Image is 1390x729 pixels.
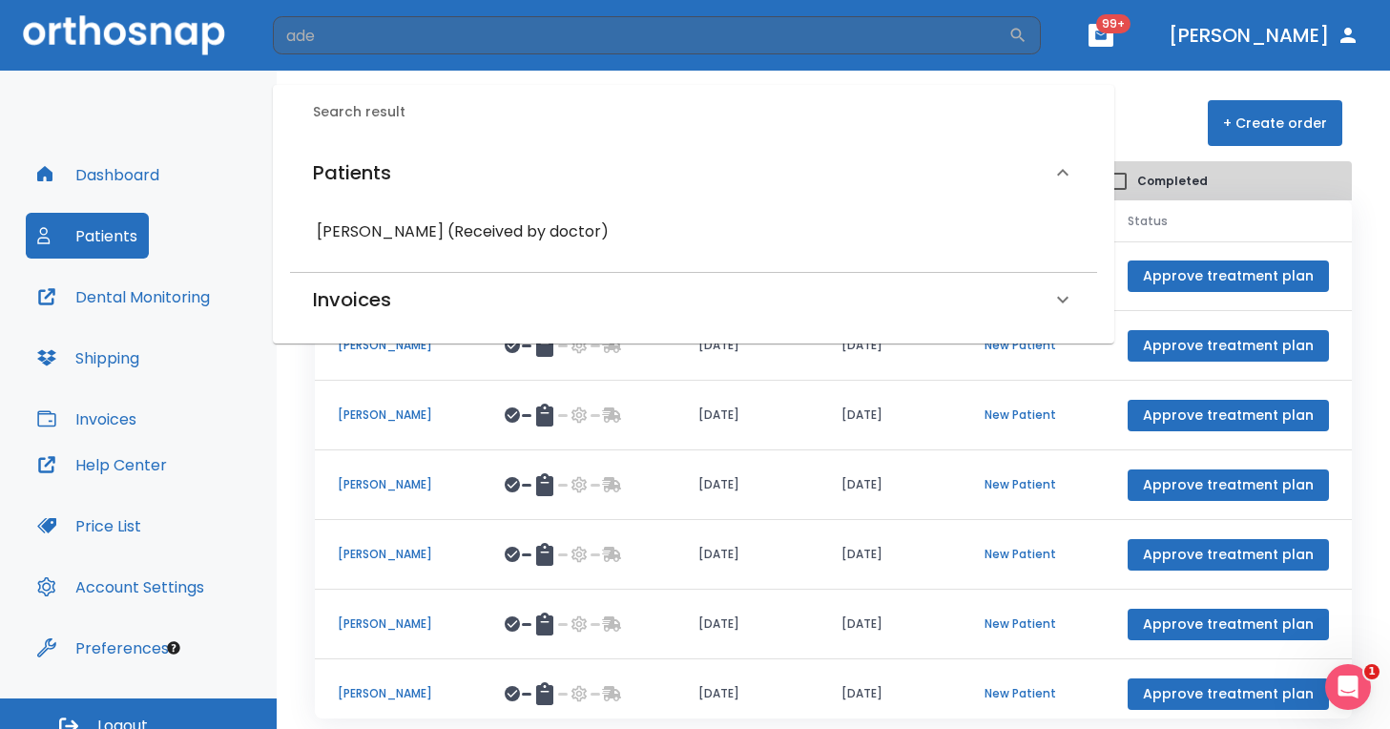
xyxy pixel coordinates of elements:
[338,546,459,563] p: [PERSON_NAME]
[819,659,962,729] td: [DATE]
[1325,664,1371,710] iframe: Intercom live chat
[1128,400,1329,431] button: Approve treatment plan
[675,450,819,520] td: [DATE]
[26,274,221,320] button: Dental Monitoring
[819,311,962,381] td: [DATE]
[819,381,962,450] td: [DATE]
[26,564,216,610] button: Account Settings
[985,406,1082,424] p: New Patient
[675,590,819,659] td: [DATE]
[338,685,459,702] p: [PERSON_NAME]
[165,639,182,656] div: Tooltip anchor
[313,157,391,188] h6: Patients
[26,503,153,549] button: Price List
[1208,100,1342,146] button: + Create order
[26,152,171,198] button: Dashboard
[338,615,459,633] p: [PERSON_NAME]
[338,476,459,493] p: [PERSON_NAME]
[1128,539,1329,571] button: Approve treatment plan
[26,442,178,488] button: Help Center
[313,284,391,315] h6: Invoices
[290,138,1097,207] div: Patients
[1137,173,1208,190] span: Completed
[1128,260,1329,292] button: Approve treatment plan
[313,102,1097,123] h6: Search result
[985,337,1082,354] p: New Patient
[338,406,459,424] p: [PERSON_NAME]
[26,213,149,259] button: Patients
[819,520,962,590] td: [DATE]
[1128,678,1329,710] button: Approve treatment plan
[819,450,962,520] td: [DATE]
[675,381,819,450] td: [DATE]
[317,219,1070,245] h6: [PERSON_NAME] (Received by doctor)
[985,615,1082,633] p: New Patient
[26,335,151,381] button: Shipping
[1128,469,1329,501] button: Approve treatment plan
[819,590,962,659] td: [DATE]
[273,16,1008,54] input: Search by Patient Name or Case #
[1128,609,1329,640] button: Approve treatment plan
[675,659,819,729] td: [DATE]
[290,273,1097,326] div: Invoices
[1128,330,1329,362] button: Approve treatment plan
[1161,18,1367,52] button: [PERSON_NAME]
[675,311,819,381] td: [DATE]
[1128,213,1168,230] span: Status
[23,15,225,54] img: Orthosnap
[985,476,1082,493] p: New Patient
[338,337,459,354] p: [PERSON_NAME]
[1096,14,1131,33] span: 99+
[26,396,148,442] button: Invoices
[675,520,819,590] td: [DATE]
[985,546,1082,563] p: New Patient
[1364,664,1380,679] span: 1
[26,625,180,671] button: Preferences
[985,685,1082,702] p: New Patient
